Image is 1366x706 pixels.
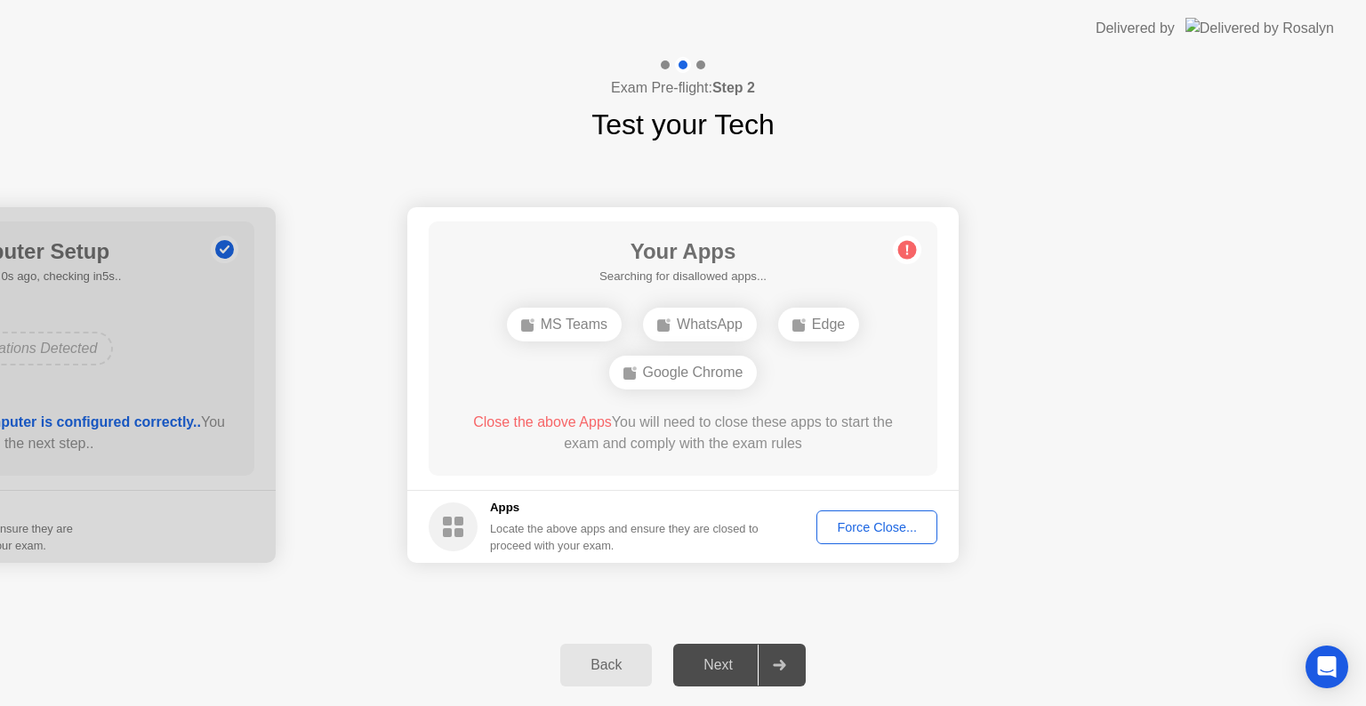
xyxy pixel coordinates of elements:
h4: Exam Pre-flight: [611,77,755,99]
div: Open Intercom Messenger [1306,646,1348,688]
h5: Apps [490,499,759,517]
button: Next [673,644,806,686]
div: Back [566,657,647,673]
h1: Test your Tech [591,103,775,146]
div: You will need to close these apps to start the exam and comply with the exam rules [454,412,912,454]
span: Close the above Apps [473,414,612,429]
h5: Searching for disallowed apps... [599,268,767,285]
div: Locate the above apps and ensure they are closed to proceed with your exam. [490,520,759,554]
div: Edge [778,308,859,341]
h1: Your Apps [599,236,767,268]
div: Force Close... [823,520,931,534]
button: Force Close... [816,510,937,544]
div: Delivered by [1096,18,1175,39]
button: Back [560,644,652,686]
b: Step 2 [712,80,755,95]
div: WhatsApp [643,308,757,341]
div: MS Teams [507,308,622,341]
img: Delivered by Rosalyn [1185,18,1334,38]
div: Next [679,657,758,673]
div: Google Chrome [609,356,758,389]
